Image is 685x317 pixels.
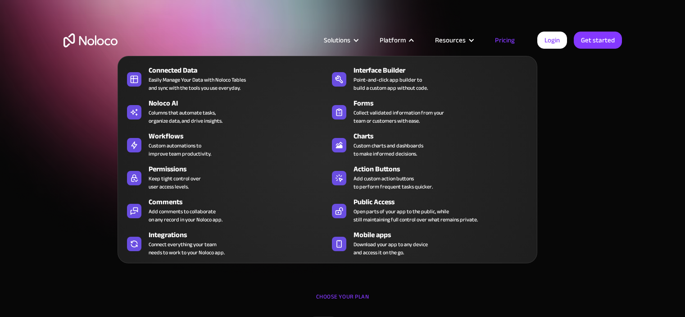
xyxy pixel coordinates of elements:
[122,162,327,193] a: PermissionsKeep tight control overuser access levels.
[327,129,532,160] a: ChartsCustom charts and dashboardsto make informed decisions.
[354,164,536,175] div: Action Buttons
[149,98,331,109] div: Noloco AI
[354,131,536,142] div: Charts
[149,240,225,257] div: Connect everything your team needs to work to your Noloco app.
[354,230,536,240] div: Mobile apps
[149,207,222,224] div: Add comments to collaborate on any record in your Noloco app.
[484,34,526,46] a: Pricing
[149,76,246,92] div: Easily Manage Your Data with Noloco Tables and sync with the tools you use everyday.
[313,34,368,46] div: Solutions
[354,240,428,257] span: Download your app to any device and access it on the go.
[327,195,532,225] a: Public AccessOpen parts of your app to the public, whilestill maintaining full control over what ...
[354,65,536,76] div: Interface Builder
[149,230,331,240] div: Integrations
[149,109,222,125] div: Columns that automate tasks, organize data, and drive insights.
[122,228,327,258] a: IntegrationsConnect everything your teamneeds to work to your Noloco app.
[122,129,327,160] a: WorkflowsCustom automations toimprove team productivity.
[64,77,622,131] h1: Flexible Pricing Designed for Business
[324,34,350,46] div: Solutions
[122,63,327,94] a: Connected DataEasily Manage Your Data with Noloco Tablesand sync with the tools you use everyday.
[354,175,433,191] div: Add custom action buttons to perform frequent tasks quicker.
[435,34,466,46] div: Resources
[64,33,118,47] a: home
[327,63,532,94] a: Interface BuilderPoint-and-click app builder tobuild a custom app without code.
[64,140,622,167] h2: Grow your business at any stage with tiered pricing plans that fit your needs.
[354,197,536,207] div: Public Access
[149,142,211,158] div: Custom automations to improve team productivity.
[327,228,532,258] a: Mobile appsDownload your app to any deviceand access it on the go.
[327,96,532,127] a: FormsCollect validated information from yourteam or customers with ease.
[354,207,478,224] div: Open parts of your app to the public, while still maintaining full control over what remains priv...
[149,131,331,142] div: Workflows
[64,290,622,312] div: CHOOSE YOUR PLAN
[424,34,484,46] div: Resources
[380,34,406,46] div: Platform
[149,164,331,175] div: Permissions
[122,195,327,225] a: CommentsAdd comments to collaborateon any record in your Noloco app.
[118,43,537,263] nav: Platform
[537,32,567,49] a: Login
[149,65,331,76] div: Connected Data
[354,109,444,125] div: Collect validated information from your team or customers with ease.
[122,96,327,127] a: Noloco AIColumns that automate tasks,organize data, and drive insights.
[327,162,532,193] a: Action ButtonsAdd custom action buttonsto perform frequent tasks quicker.
[354,142,423,158] div: Custom charts and dashboards to make informed decisions.
[354,76,428,92] div: Point-and-click app builder to build a custom app without code.
[368,34,424,46] div: Platform
[574,32,622,49] a: Get started
[149,175,201,191] div: Keep tight control over user access levels.
[149,197,331,207] div: Comments
[354,98,536,109] div: Forms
